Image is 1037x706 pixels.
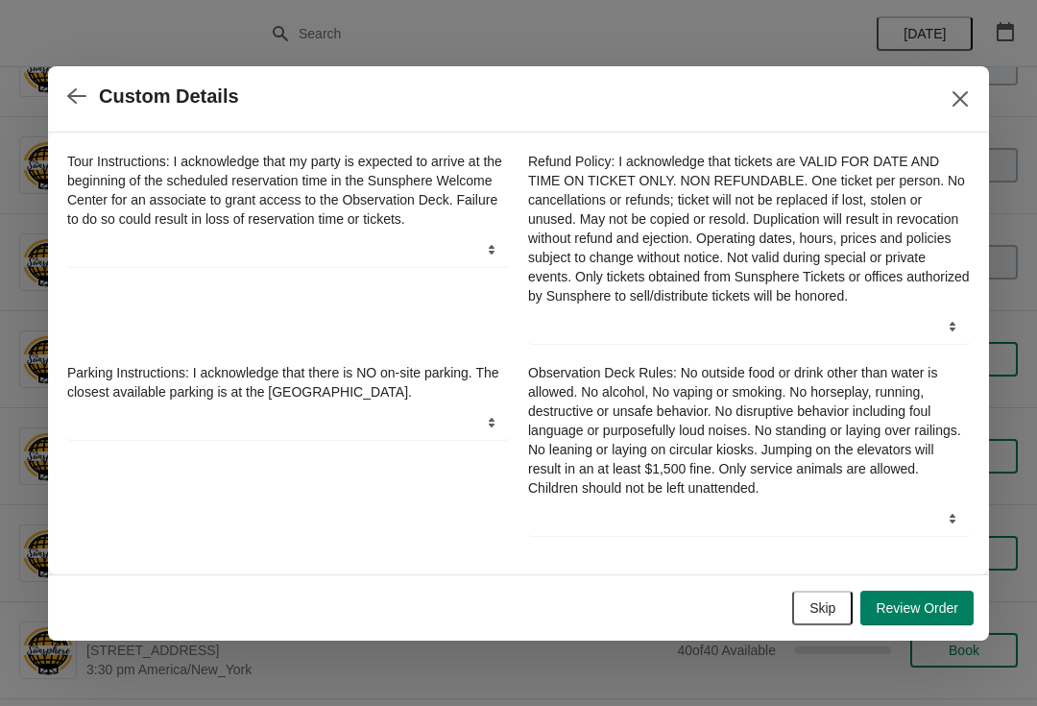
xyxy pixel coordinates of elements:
button: Skip [792,591,853,625]
button: Review Order [860,591,974,625]
span: Review Order [876,600,958,616]
label: Parking Instructions: I acknowledge that there is NO on-site parking. The closest available parki... [67,363,509,402]
button: Close [943,82,977,116]
label: Refund Policy: I acknowledge that tickets are VALID FOR DATE AND TIME ON TICKET ONLY. NON REFUNDA... [528,152,970,305]
h2: Custom Details [99,85,239,108]
label: Tour Instructions: I acknowledge that my party is expected to arrive at the beginning of the sche... [67,152,509,229]
span: Skip [809,600,835,616]
label: Observation Deck Rules: No outside food or drink other than water is allowed. No alcohol, No vapi... [528,363,970,498]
